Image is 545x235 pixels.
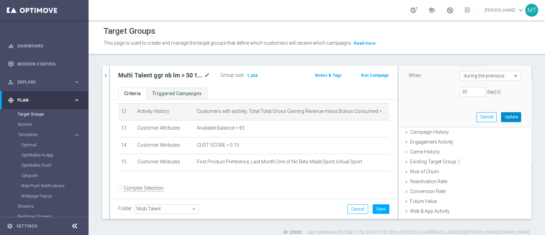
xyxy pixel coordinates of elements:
[118,88,146,100] a: Criteria
[410,218,440,224] span: Top Spenders
[74,79,80,85] i: keyboard_arrow_right
[353,40,376,47] button: Read more
[16,224,37,228] a: Settings
[8,79,74,85] div: Explore
[18,112,71,117] a: Target Groups
[410,149,440,155] span: Game History
[410,139,453,145] span: Engagement Activity
[410,179,447,184] span: Reactivation Rate
[21,183,71,189] a: Web Push Notifications
[17,98,74,102] span: Plan
[487,89,501,94] span: day(s)
[7,79,80,85] button: person_search Explore keyboard_arrow_right
[124,185,163,191] label: Complex Selection
[410,169,439,174] span: Risk of Churn
[360,72,389,79] button: Run Campaign
[7,43,80,49] button: equalizer Dashboard
[18,109,88,119] div: Target Groups
[7,98,80,103] button: gps_fixed Plan keyboard_arrow_right
[18,204,71,209] a: Streams
[21,163,71,168] a: OptiMobile Push
[17,37,80,55] a: Dashboard
[18,214,71,219] a: Realtime Triggers
[517,6,525,14] span: keyboard_arrow_down
[314,72,342,79] button: Notes & Tags
[428,6,435,14] span: school
[21,193,71,199] a: Webpage Pop-up
[8,43,14,49] i: equalizer
[21,150,88,160] div: OptiMobile In-App
[74,132,80,138] i: keyboard_arrow_right
[410,208,450,214] span: Web & App Activity
[410,159,461,164] span: Existing Target Group
[18,133,67,137] span: Templates
[373,204,389,214] button: Save
[17,80,74,84] span: Explore
[103,72,109,79] i: chevron_right
[460,71,521,80] ng-select: during the previous
[135,154,194,171] td: Customer Attributes
[8,97,74,103] div: Plan
[118,137,135,154] td: 14
[7,223,13,229] i: settings
[104,26,155,36] h1: Target Groups
[118,71,203,79] h2: Multi Talent ggr nb lm > 50 1st Sport saldo
[104,40,352,46] span: This page is used to create and manage the target groups that define which customers will receive...
[21,140,88,150] div: Optimail
[246,73,258,79] span: 1,304
[197,159,362,165] span: First Product Preference, Last Month One of No Bets Made,Sport,Virtual Sport
[21,171,88,181] div: Optipush
[8,55,80,73] div: Mission Control
[118,103,135,120] td: 12
[21,181,88,191] div: Web Push Notifications
[220,72,244,78] label: Group size
[118,154,135,171] td: 15
[525,4,538,17] div: MT
[135,120,194,137] td: Customer Attributes
[197,125,245,131] span: Available Balance > €5
[484,5,525,15] a: [PERSON_NAME]keyboard_arrow_down
[18,133,74,137] div: Templates
[135,137,194,154] td: Customer Attributes
[8,97,14,103] i: gps_fixed
[8,79,14,85] i: person_search
[501,112,521,122] button: Update
[74,97,80,103] i: keyboard_arrow_right
[118,120,135,137] td: 13
[410,129,449,135] span: Campaign History
[135,103,194,120] td: Activity History
[347,204,368,214] button: Cancel
[8,37,80,55] div: Dashboard
[17,55,80,73] a: Mission Control
[18,122,71,127] a: Actions
[18,119,88,130] div: Actions
[244,72,245,78] label: :
[204,71,210,79] i: mode_edit
[21,173,71,178] a: Optipush
[102,65,109,86] button: chevron_right
[409,72,421,78] label: When
[21,142,71,148] a: Optimail
[18,130,88,201] div: Templates
[21,191,88,201] div: Webpage Pop-up
[410,189,446,194] span: Conversion Rate
[21,160,88,171] div: OptiMobile Push
[7,61,80,67] button: Mission Control
[197,108,387,114] span: Customers with activity, Total Total Gross Gaming Revenue minus Bonus Consumed > 100 , during the...
[410,199,437,204] span: Future Value
[18,132,80,137] button: Templates keyboard_arrow_right
[146,88,207,100] a: Triggered Campaigns
[477,112,497,122] button: Cancel
[18,211,88,222] div: Realtime Triggers
[18,201,88,211] div: Streams
[197,142,239,148] span: CUST SCORE < 0.15
[118,206,132,211] label: Folder
[21,152,71,158] a: OptiMobile In-App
